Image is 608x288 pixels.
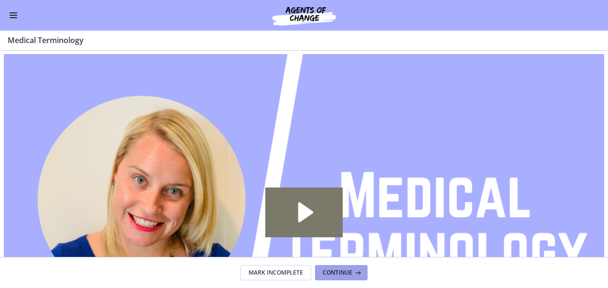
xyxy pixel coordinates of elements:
button: Continue [315,265,368,280]
span: Continue [323,269,352,277]
button: Enable menu [8,10,19,21]
button: Play Video: cmiuhrk449ks72pssv3g.mp4 [265,137,343,187]
span: Mark Incomplete [249,269,303,277]
img: Agents of Change [247,4,361,27]
h3: Medical Terminology [8,34,589,46]
button: Mark Incomplete [240,265,311,280]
